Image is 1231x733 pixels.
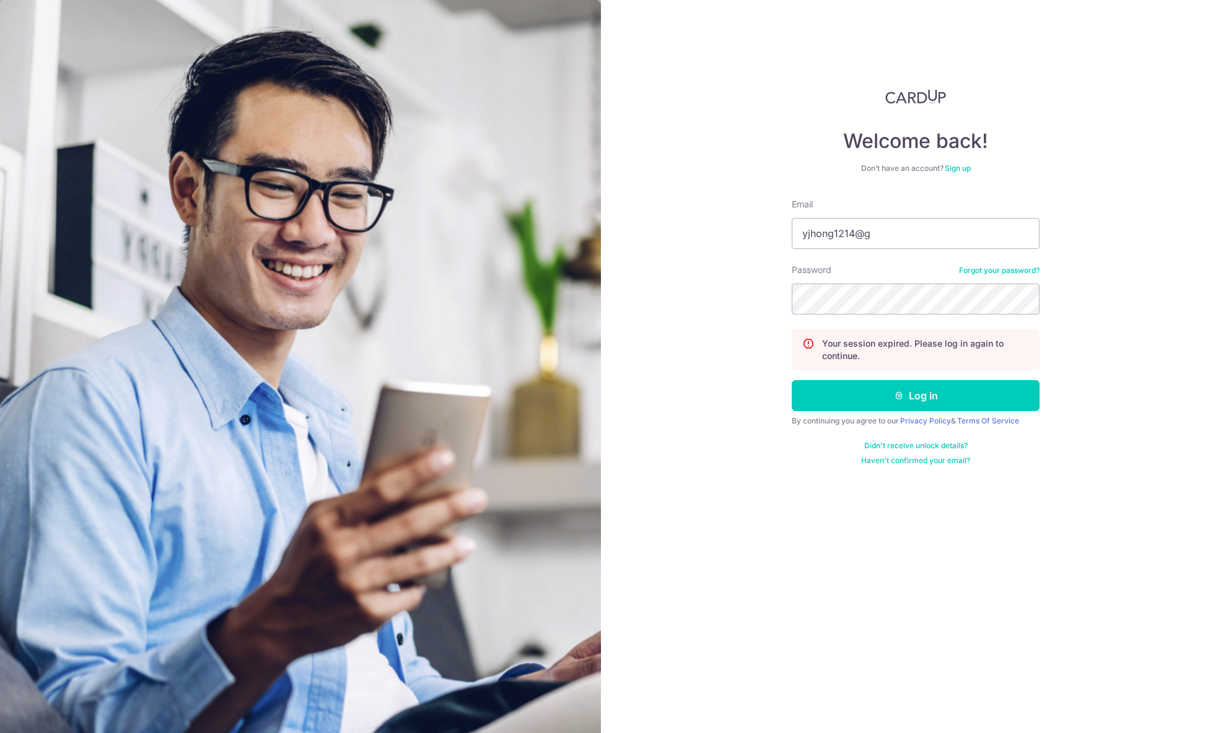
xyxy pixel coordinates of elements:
h4: Welcome back! [792,129,1040,154]
div: By continuing you agree to our & [792,416,1040,426]
img: CardUp Logo [885,89,946,104]
a: Didn't receive unlock details? [864,441,968,451]
div: Don’t have an account? [792,163,1040,173]
a: Haven't confirmed your email? [861,456,970,466]
button: Log in [792,380,1040,411]
a: Privacy Policy [900,416,951,425]
input: Enter your Email [792,218,1040,249]
a: Sign up [945,163,971,173]
label: Email [792,198,813,210]
p: Your session expired. Please log in again to continue. [822,337,1029,362]
a: Terms Of Service [957,416,1019,425]
label: Password [792,264,831,276]
a: Forgot your password? [959,266,1040,275]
